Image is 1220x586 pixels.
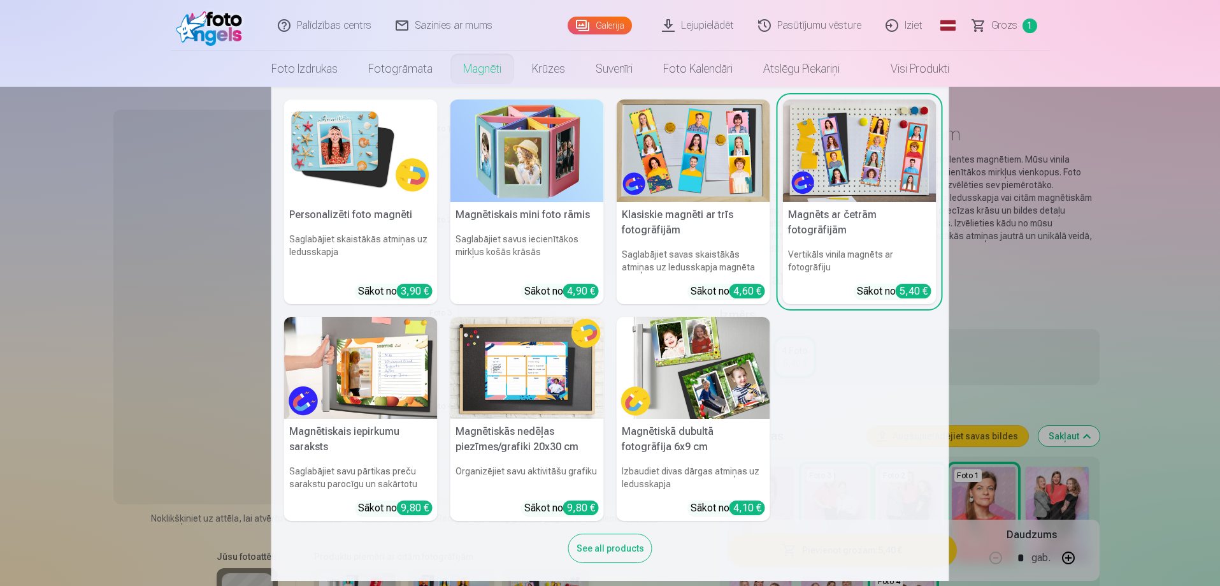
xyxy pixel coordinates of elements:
h6: Izbaudiet divas dārgas atmiņas uz ledusskapja [617,460,770,495]
h5: Magnētiskās nedēļas piezīmes/grafiki 20x30 cm [450,419,604,460]
span: 1 [1023,18,1037,33]
div: 9,80 € [563,501,599,515]
a: Visi produkti [855,51,965,87]
a: Magnētiskais mini foto rāmisMagnētiskais mini foto rāmisSaglabājiet savus iecienītākos mirkļus ko... [450,99,604,304]
a: Fotogrāmata [353,51,448,87]
h5: Magnētiskais mini foto rāmis [450,202,604,228]
a: Suvenīri [580,51,648,87]
a: Foto kalendāri [648,51,748,87]
div: See all products [568,534,652,563]
img: Magnētiskās nedēļas piezīmes/grafiki 20x30 cm [450,317,604,420]
a: Klasiskie magnēti ar trīs fotogrāfijāmKlasiskie magnēti ar trīs fotogrāfijāmSaglabājiet savas ska... [617,99,770,304]
h5: Magnēts ar četrām fotogrāfijām [783,202,937,243]
div: 4,60 € [729,284,765,298]
img: Magnēts ar četrām fotogrāfijām [783,99,937,202]
h6: Saglabājiet savas skaistākās atmiņas uz ledusskapja magnēta [617,243,770,279]
div: Sākot no [524,284,599,299]
div: Sākot no [857,284,931,299]
h6: Saglabājiet skaistākās atmiņas uz ledusskapja [284,228,438,279]
span: Grozs [991,18,1017,33]
a: Personalizēti foto magnētiPersonalizēti foto magnētiSaglabājiet skaistākās atmiņas uz ledusskapja... [284,99,438,304]
div: Sākot no [358,501,433,516]
a: Krūzes [517,51,580,87]
a: Magnēts ar četrām fotogrāfijāmMagnēts ar četrām fotogrāfijāmVertikāls vinila magnēts ar fotogrāfi... [783,99,937,304]
h6: Saglabājiet savu pārtikas preču sarakstu parocīgu un sakārtotu [284,460,438,495]
img: Personalizēti foto magnēti [284,99,438,202]
h5: Magnētiskā dubultā fotogrāfija 6x9 cm [617,419,770,460]
img: Magnētiskais iepirkumu saraksts [284,317,438,420]
a: Magnētiskā dubultā fotogrāfija 6x9 cmMagnētiskā dubultā fotogrāfija 6x9 cmIzbaudiet divas dārgas ... [617,317,770,522]
div: Sākot no [691,501,765,516]
a: Galerija [568,17,632,34]
h6: Organizējiet savu aktivitāšu grafiku [450,460,604,495]
h6: Saglabājiet savus iecienītākos mirkļus košās krāsās [450,228,604,279]
a: Magnētiskais iepirkumu sarakstsMagnētiskais iepirkumu sarakstsSaglabājiet savu pārtikas preču sar... [284,317,438,522]
div: Sākot no [358,284,433,299]
div: 5,40 € [896,284,931,298]
div: 3,90 € [397,284,433,298]
div: 9,80 € [397,501,433,515]
a: Atslēgu piekariņi [748,51,855,87]
h5: Klasiskie magnēti ar trīs fotogrāfijām [617,202,770,243]
a: Magnēti [448,51,517,87]
img: Klasiskie magnēti ar trīs fotogrāfijām [617,99,770,202]
a: See all products [568,541,652,554]
div: 4,90 € [563,284,599,298]
a: Foto izdrukas [256,51,353,87]
h5: Magnētiskais iepirkumu saraksts [284,419,438,460]
a: Magnētiskās nedēļas piezīmes/grafiki 20x30 cmMagnētiskās nedēļas piezīmes/grafiki 20x30 cmOrganiz... [450,317,604,522]
div: Sākot no [691,284,765,299]
img: /fa1 [176,5,249,46]
img: Magnētiskais mini foto rāmis [450,99,604,202]
h6: Vertikāls vinila magnēts ar fotogrāfiju [783,243,937,279]
div: 4,10 € [729,501,765,515]
h5: Personalizēti foto magnēti [284,202,438,228]
img: Magnētiskā dubultā fotogrāfija 6x9 cm [617,317,770,420]
div: Sākot no [524,501,599,516]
